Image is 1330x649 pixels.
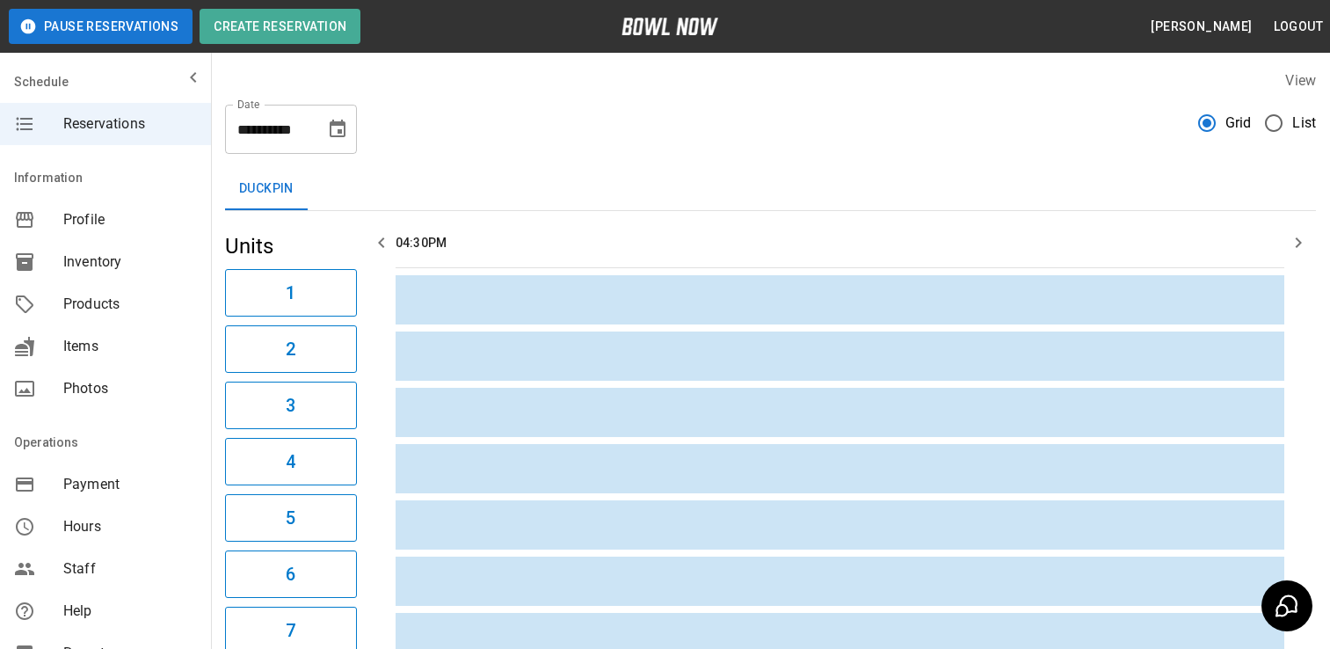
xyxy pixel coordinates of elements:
img: logo [621,18,718,35]
h6: 2 [286,335,295,363]
span: Items [63,336,197,357]
h6: 7 [286,616,295,645]
div: inventory tabs [225,168,1316,210]
h6: 6 [286,560,295,588]
span: List [1292,113,1316,134]
h6: 4 [286,448,295,476]
button: 5 [225,494,357,542]
button: 6 [225,551,357,598]
button: 1 [225,269,357,317]
span: Profile [63,209,197,230]
h5: Units [225,232,357,260]
span: Hours [63,516,197,537]
h6: 5 [286,504,295,532]
button: Logout [1267,11,1330,43]
span: Products [63,294,197,315]
span: Photos [63,378,197,399]
span: Grid [1225,113,1252,134]
button: 3 [225,382,357,429]
span: Reservations [63,113,197,135]
th: 04:30PM [396,218,1284,268]
span: Payment [63,474,197,495]
h6: 1 [286,279,295,307]
button: [PERSON_NAME] [1144,11,1259,43]
button: Create Reservation [200,9,360,44]
button: Pause Reservations [9,9,193,44]
span: Help [63,601,197,622]
span: Staff [63,558,197,580]
button: Duckpin [225,168,308,210]
button: 2 [225,325,357,373]
button: 4 [225,438,357,485]
button: Choose date, selected date is Sep 23, 2025 [320,112,355,147]
h6: 3 [286,391,295,419]
span: Inventory [63,252,197,273]
label: View [1285,72,1316,89]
